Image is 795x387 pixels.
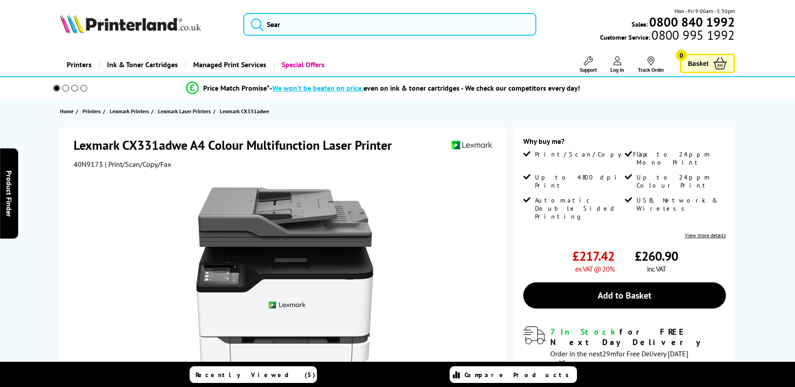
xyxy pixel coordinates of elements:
[195,371,316,379] span: Recently Viewed (5)
[550,327,619,337] span: 7 In Stock
[83,106,103,116] a: Printers
[60,106,74,116] span: Home
[535,196,623,221] span: Automatic Double Sided Printing
[580,66,597,73] span: Support
[523,327,725,368] div: modal_delivery
[637,173,724,189] span: Up to 24ppm Colour Print
[602,349,616,358] span: 29m
[575,264,614,273] span: ex VAT @ 20%
[550,349,688,369] span: Order in the next for Free Delivery [DATE] 22 August!
[107,53,178,76] span: Ink & Toner Cartridges
[158,106,211,116] span: Lexmark Laser Printers
[637,196,724,212] span: USB, Network & Wireless
[203,83,270,92] span: Price Match Promise*
[273,53,331,76] a: Special Offers
[649,14,735,30] b: 0800 840 1992
[60,53,98,76] a: Printers
[74,160,103,169] span: 40N9173
[676,50,687,61] span: 0
[110,106,149,116] span: Lexmark Printers
[220,108,269,115] span: Lexmark CX331adwe
[688,57,709,69] span: Basket
[190,366,317,383] a: Recently Viewed (5)
[648,18,735,26] a: 0800 840 1992
[272,83,363,92] span: We won’t be beaten on price,
[632,20,648,28] span: Sales:
[60,14,232,35] a: Printerland Logo
[243,13,536,36] input: Sear
[74,137,401,153] h1: Lexmark CX331adwe A4 Colour Multifunction Laser Printer
[105,160,171,169] span: | Print/Scan/Copy/Fax
[535,150,651,158] span: Print/Scan/Copy/Fax
[550,327,725,347] div: for FREE Next Day Delivery
[41,80,726,96] li: modal_Promise
[523,282,725,309] a: Add to Basket
[270,83,580,92] div: - even on ink & toner cartridges - We check our competitors every day!
[572,248,614,264] span: £217.42
[558,358,565,366] sup: nd
[158,106,213,116] a: Lexmark Laser Printers
[5,170,14,217] span: Product Finder
[196,187,373,364] img: Lexmark CX331adwe
[635,248,678,264] span: £260.90
[685,232,726,239] a: View more details
[638,56,664,73] a: Track Order
[647,264,666,273] span: inc VAT
[580,56,597,73] a: Support
[451,137,493,153] img: Lexmark
[185,53,273,76] a: Managed Print Services
[610,56,624,73] a: Log In
[650,31,735,39] span: 0800 995 1992
[83,106,101,116] span: Printers
[535,173,623,189] span: Up to 4800 dpi Print
[680,54,735,73] a: Basket 0
[610,66,624,73] span: Log In
[674,7,735,15] span: Mon - Fri 9:00am - 5:30pm
[600,31,735,41] span: Customer Service:
[110,106,151,116] a: Lexmark Printers
[60,106,76,116] a: Home
[60,14,201,33] img: Printerland Logo
[523,137,725,150] div: Why buy me?
[450,366,577,383] a: Compare Products
[98,53,185,76] a: Ink & Toner Cartridges
[637,150,724,166] span: Up to 24ppm Mono Print
[465,371,574,379] span: Compare Products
